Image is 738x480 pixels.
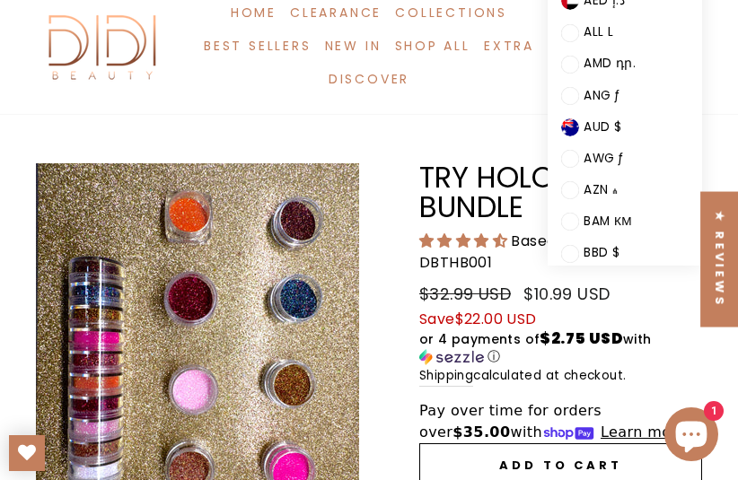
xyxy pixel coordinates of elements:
span: AUD $ [584,118,621,138]
a: Discover [321,63,416,96]
img: paypal_2_color.svg [224,21,256,52]
a: AZN ₼ [561,181,619,198]
a: BBD $ [561,244,619,261]
span: $32.99 USD [419,283,511,305]
span: BBD $ [584,243,619,264]
a: My Wishlist [9,435,45,471]
small: calculated at checkout. [419,366,702,387]
a: New in [318,29,388,62]
span: AMD դր. [584,54,636,74]
div: Click to open Judge.me floating reviews tab [700,191,738,327]
inbox-online-store-chat: Shopify online store chat [659,407,724,466]
img: visa_1_color.svg [66,21,98,52]
a: AMD դր. [561,55,636,72]
a: AUD $ [561,118,621,135]
img: Didi Beauty Co. [36,9,171,83]
img: Sezzle [419,349,484,365]
span: ANG ƒ [584,86,619,107]
img: mastercard_color.svg [27,21,58,52]
span: $2.75 USD [540,327,623,349]
span: $22.00 USD [455,309,537,329]
a: BAM КМ [561,213,632,230]
div: or 4 payments of$2.75 USDwithSezzle Click to learn more about Sezzle [419,330,702,366]
a: Shop All [388,29,477,62]
span: AWG ƒ [584,149,623,170]
a: AWG ƒ [561,150,623,167]
a: Best Sellers [198,29,319,62]
span: ALL L [584,22,613,43]
span: $10.99 USD [523,283,610,305]
img: americanexpress_1_color.svg [106,21,137,52]
h1: Try Holographic Bundle [419,163,702,222]
a: ALL L [561,23,613,40]
span: 4.67 stars [419,231,511,251]
span: Add to cart [499,457,622,474]
span: AZN ₼ [584,180,619,201]
span: Based on 3 reviews [511,231,651,251]
p: DBTHB001 [419,251,702,275]
img: applepay_color.svg [145,21,177,52]
span: BAM КМ [584,212,632,232]
a: ANG ƒ [561,87,619,104]
img: shoppay_color.svg [185,21,216,52]
a: Extra [477,29,540,62]
div: or 4 payments of with [419,330,702,366]
span: Save [419,309,537,329]
a: Shipping [419,366,473,387]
